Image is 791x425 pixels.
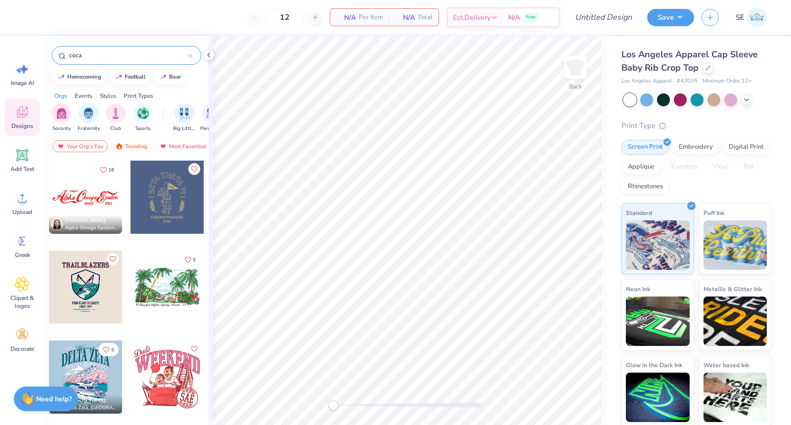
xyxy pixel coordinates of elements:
span: SE [736,12,745,23]
div: Foil [737,160,760,174]
span: # 43035 [677,77,698,85]
button: filter button [78,103,100,132]
div: filter for Sorority [51,103,71,132]
button: filter button [133,103,153,132]
span: N/A [336,12,356,23]
span: Alpha Omega Epsilon, Rutgers, The [GEOGRAPHIC_DATA][US_STATE] [65,224,118,232]
span: Glow in the Dark Ink [626,360,682,370]
div: Trending [111,140,152,152]
span: Sorority [52,125,71,132]
button: Like [95,163,119,176]
img: Neon Ink [626,297,690,346]
img: Club Image [110,108,121,119]
span: 5 [193,257,196,262]
span: Image AI [11,79,34,87]
div: Transfers [664,160,703,174]
button: Like [107,253,119,265]
img: trend_line.gif [57,74,65,80]
div: Vinyl [706,160,734,174]
span: Puff Ink [703,208,724,218]
span: Add Text [10,165,34,173]
img: Standard [626,220,690,270]
button: Like [188,163,200,175]
div: bear [169,74,181,80]
button: filter button [106,103,126,132]
span: Los Angeles Apparel [621,77,672,85]
div: Applique [621,160,661,174]
span: Delta Zeta, [GEOGRAPHIC_DATA] [65,404,118,412]
div: Your Org's Fav [52,140,108,152]
div: filter for Parent's Weekend [200,103,223,132]
img: Back [566,57,585,77]
img: Sports Image [137,108,149,119]
button: filter button [51,103,71,132]
img: trend_line.gif [115,74,123,80]
span: Designs [11,122,33,130]
button: bear [154,70,185,85]
button: Like [188,343,200,355]
button: football [109,70,150,85]
strong: Need help? [36,394,72,404]
button: Like [180,253,200,266]
button: filter button [173,103,196,132]
span: Free [526,14,535,21]
img: Sophia Elkhander [747,7,767,27]
div: filter for Fraternity [78,103,100,132]
span: Decorate [10,345,34,353]
img: Big Little Reveal Image [179,108,190,119]
div: filter for Sports [133,103,153,132]
img: Parent's Weekend Image [206,108,218,119]
a: SE [731,7,771,27]
div: homecoming [67,74,101,80]
span: Water based Ink [703,360,749,370]
img: Water based Ink [703,373,767,422]
span: Greek [15,251,30,259]
span: Clipart & logos [6,294,39,310]
span: Est. Delivery [453,12,490,23]
span: Club [110,125,121,132]
div: Styles [100,91,116,100]
span: Parent's Weekend [200,125,223,132]
img: most_fav.gif [159,143,167,150]
span: [PERSON_NAME] [65,397,106,404]
img: Glow in the Dark Ink [626,373,690,422]
img: Puff Ink [703,220,767,270]
span: N/A [395,12,415,23]
span: Fraternity [78,125,100,132]
div: Print Types [124,91,153,100]
input: – – [265,8,304,26]
div: Events [75,91,92,100]
img: trend_line.gif [159,74,167,80]
span: Standard [626,208,652,218]
span: Total [418,12,433,23]
div: filter for Club [106,103,126,132]
input: Untitled Design [567,7,640,27]
span: 16 [108,168,114,172]
img: Sorority Image [56,108,67,119]
span: Metallic & Glitter Ink [703,284,762,294]
img: most_fav.gif [57,143,65,150]
div: Orgs [54,91,67,100]
div: filter for Big Little Reveal [173,103,196,132]
span: Neon Ink [626,284,650,294]
div: Screen Print [621,140,669,155]
img: trending.gif [115,143,123,150]
div: Embroidery [672,140,719,155]
div: Back [569,82,582,91]
div: Rhinestones [621,179,669,194]
span: Sports [135,125,151,132]
div: Digital Print [722,140,770,155]
div: Print Type [621,120,771,131]
div: Accessibility label [328,400,338,410]
button: homecoming [52,70,106,85]
span: Per Item [359,12,383,23]
span: Big Little Reveal [173,125,196,132]
img: Fraternity Image [83,108,94,119]
div: Most Favorited [155,140,211,152]
span: 5 [111,347,114,352]
button: Save [647,9,694,26]
img: Metallic & Glitter Ink [703,297,767,346]
span: Los Angeles Apparel Cap Sleeve Baby Rib Crop Top [621,48,758,74]
span: Minimum Order: 12 + [703,77,752,85]
button: Like [98,343,119,356]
